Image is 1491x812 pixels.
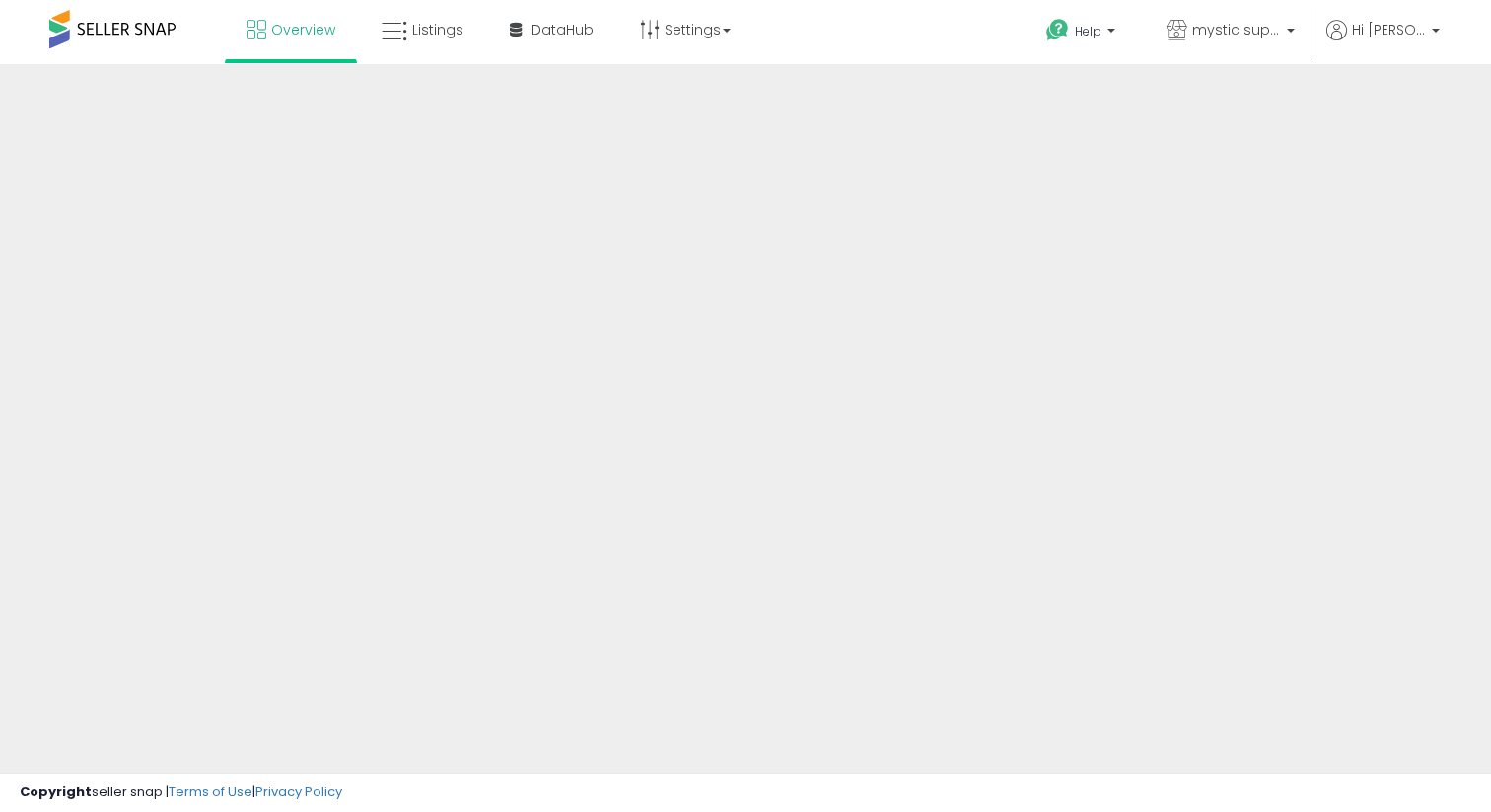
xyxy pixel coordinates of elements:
span: Hi [PERSON_NAME] [1352,20,1426,39]
a: Terms of Use [169,782,252,801]
a: Help [1030,3,1135,64]
strong: Copyright [20,782,92,801]
div: seller snap | | [20,783,342,802]
span: Overview [271,20,335,39]
span: mystic supply [1192,20,1281,39]
span: Help [1075,23,1101,39]
a: Hi [PERSON_NAME] [1326,20,1440,64]
span: Listings [412,20,463,39]
i: Get Help [1045,18,1070,42]
a: Privacy Policy [255,782,342,801]
span: DataHub [532,20,594,39]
